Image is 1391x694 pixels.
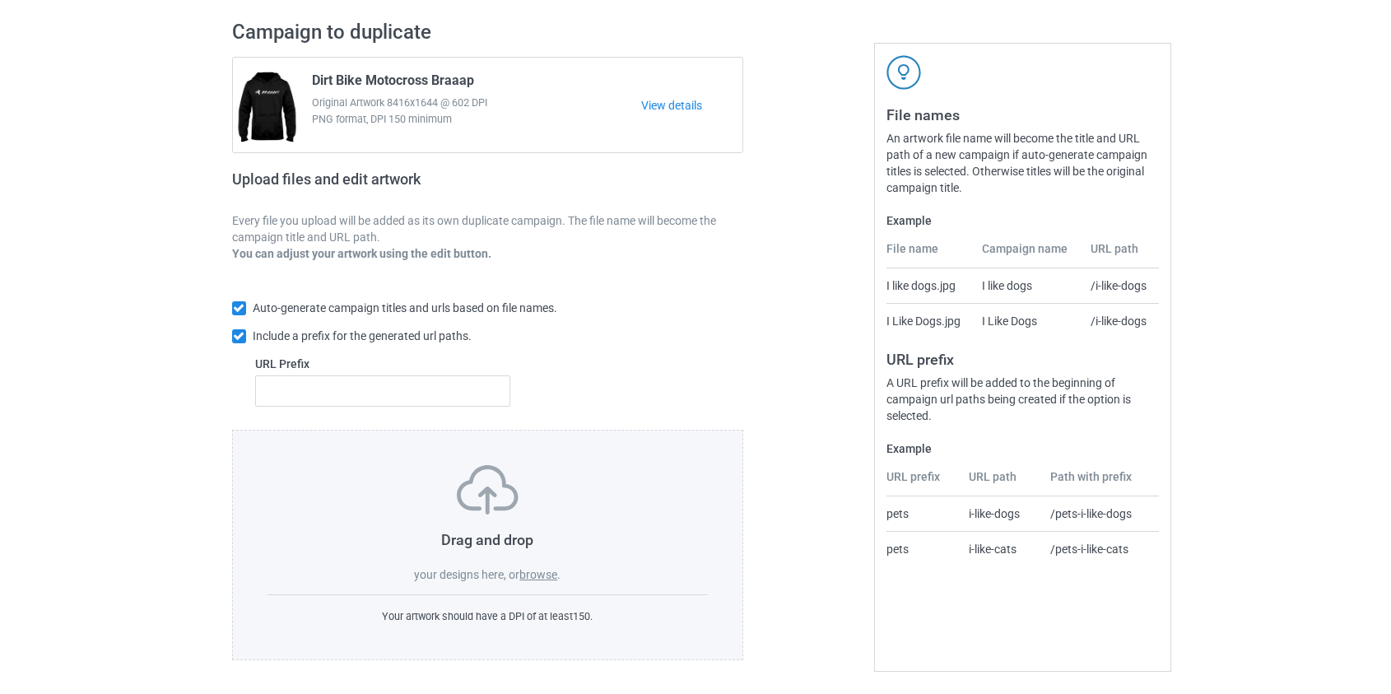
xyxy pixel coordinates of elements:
[1041,531,1159,566] td: /pets-i-like-cats
[886,496,961,531] td: pets
[886,212,1159,229] label: Example
[886,240,973,268] th: File name
[886,531,961,566] td: pets
[1082,303,1159,338] td: /i-like-dogs
[253,329,472,342] span: Include a prefix for the generated url paths.
[886,130,1159,196] div: An artwork file name will become the title and URL path of a new campaign if auto-generate campai...
[255,356,511,372] label: URL Prefix
[973,303,1082,338] td: I Like Dogs
[267,530,709,549] h3: Drag and drop
[1041,496,1159,531] td: /pets-i-like-dogs
[960,531,1041,566] td: i-like-cats
[886,440,1159,457] label: Example
[232,212,744,245] p: Every file you upload will be added as its own duplicate campaign. The file name will become the ...
[382,610,593,622] span: Your artwork should have a DPI of at least 150 .
[253,301,557,314] span: Auto-generate campaign titles and urls based on file names.
[1082,268,1159,303] td: /i-like-dogs
[973,240,1082,268] th: Campaign name
[960,496,1041,531] td: i-like-dogs
[519,568,557,581] label: browse
[232,247,491,260] b: You can adjust your artwork using the edit button.
[457,465,519,515] img: svg+xml;base64,PD94bWwgdmVyc2lvbj0iMS4wIiBlbmNvZGluZz0iVVRGLTgiPz4KPHN2ZyB3aWR0aD0iNzVweCIgaGVpZ2...
[886,55,921,90] img: svg+xml;base64,PD94bWwgdmVyc2lvbj0iMS4wIiBlbmNvZGluZz0iVVRGLTgiPz4KPHN2ZyB3aWR0aD0iNDJweCIgaGVpZ2...
[886,375,1159,424] div: A URL prefix will be added to the beginning of campaign url paths being created if the option is ...
[973,268,1082,303] td: I like dogs
[557,568,561,581] span: .
[414,568,519,581] span: your designs here, or
[312,95,642,111] span: Original Artwork 8416x1644 @ 602 DPI
[886,468,961,496] th: URL prefix
[232,20,744,45] h2: Campaign to duplicate
[886,268,973,303] td: I like dogs.jpg
[960,468,1041,496] th: URL path
[641,97,742,114] a: View details
[886,350,1159,369] h3: URL prefix
[1082,240,1159,268] th: URL path
[1041,468,1159,496] th: Path with prefix
[312,111,642,128] span: PNG format, DPI 150 minimum
[312,72,474,95] span: Dirt Bike Motocross Braaap
[886,303,973,338] td: I Like Dogs.jpg
[886,105,1159,124] h3: File names
[232,170,539,201] h2: Upload files and edit artwork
